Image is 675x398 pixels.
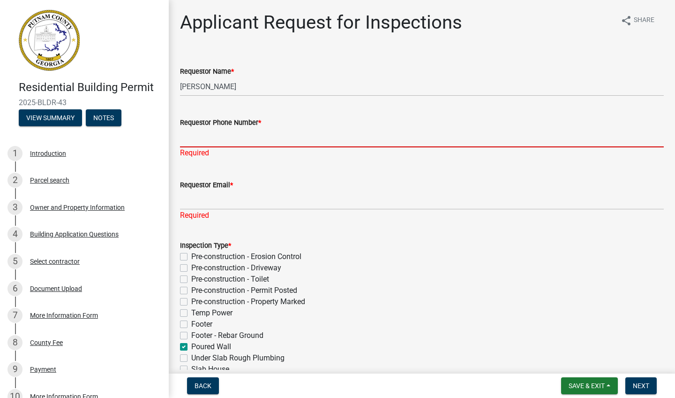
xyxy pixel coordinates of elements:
[7,308,22,323] div: 7
[7,227,22,242] div: 4
[30,177,69,184] div: Parcel search
[180,147,664,159] div: Required
[7,254,22,269] div: 5
[7,281,22,296] div: 6
[180,243,231,249] label: Inspection Type
[191,364,229,375] label: Slab House
[180,182,233,189] label: Requestor Email
[187,377,219,394] button: Back
[30,339,63,346] div: County Fee
[191,274,269,285] label: Pre-construction - Toilet
[19,81,161,94] h4: Residential Building Permit
[191,285,297,296] label: Pre-construction - Permit Posted
[191,307,232,319] label: Temp Power
[191,296,305,307] label: Pre-construction - Property Marked
[30,285,82,292] div: Document Upload
[191,251,301,262] label: Pre-construction - Erosion Control
[191,341,231,352] label: Poured Wall
[191,330,263,341] label: Footer - Rebar Ground
[195,382,211,390] span: Back
[191,262,281,274] label: Pre-construction - Driveway
[180,69,234,75] label: Requestor Name
[561,377,618,394] button: Save & Exit
[7,335,22,350] div: 8
[191,352,285,364] label: Under Slab Rough Plumbing
[634,15,654,26] span: Share
[7,200,22,215] div: 3
[30,258,80,265] div: Select contractor
[19,109,82,126] button: View Summary
[180,11,462,34] h1: Applicant Request for Inspections
[613,11,662,30] button: shareShare
[569,382,605,390] span: Save & Exit
[191,319,212,330] label: Footer
[30,204,125,211] div: Owner and Property Information
[621,15,632,26] i: share
[86,109,121,126] button: Notes
[7,146,22,161] div: 1
[30,231,119,237] div: Building Application Questions
[180,210,664,221] div: Required
[633,382,649,390] span: Next
[30,366,56,373] div: Payment
[7,173,22,188] div: 2
[86,115,121,122] wm-modal-confirm: Notes
[30,150,66,157] div: Introduction
[625,377,657,394] button: Next
[180,120,261,126] label: Requestor Phone Number
[19,98,150,107] span: 2025-BLDR-43
[19,10,80,71] img: Putnam County, Georgia
[7,362,22,377] div: 9
[30,312,98,319] div: More Information Form
[19,115,82,122] wm-modal-confirm: Summary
